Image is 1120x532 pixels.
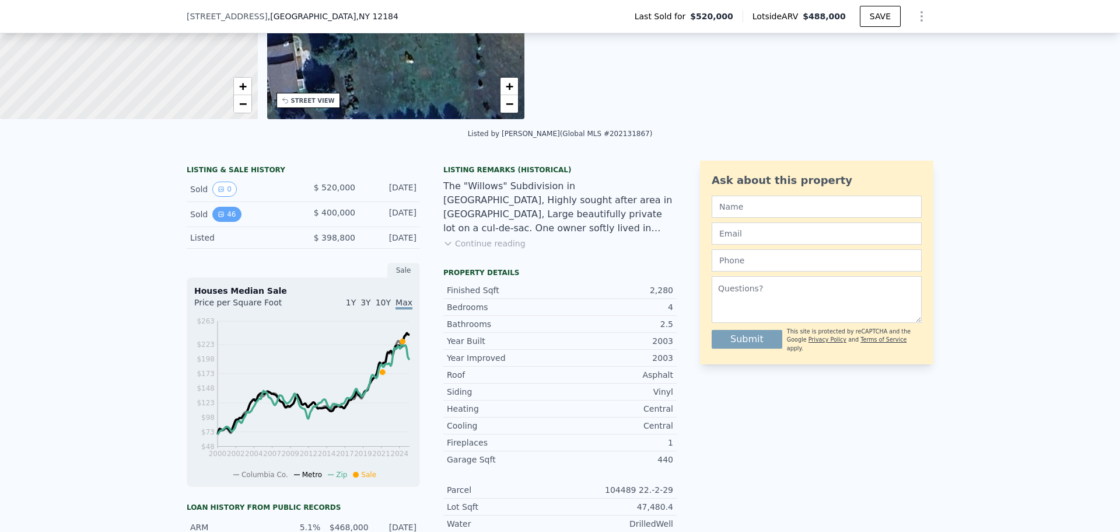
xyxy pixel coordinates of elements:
div: Year Built [447,335,560,347]
tspan: $98 [201,413,215,422]
div: [DATE] [365,232,416,244]
div: Asphalt [560,369,673,381]
tspan: $173 [197,370,215,378]
div: The "Willows" Subdivision in [GEOGRAPHIC_DATA], Highly sought after area in [GEOGRAPHIC_DATA], La... [443,179,677,235]
div: 47,480.4 [560,501,673,513]
tspan: $73 [201,428,215,436]
div: Parcel [447,484,560,496]
div: Bedrooms [447,301,560,313]
span: + [506,79,513,93]
div: 4 [560,301,673,313]
span: Zip [336,471,347,479]
div: Price per Square Foot [194,297,303,315]
tspan: $263 [197,317,215,325]
span: − [239,96,246,111]
div: DrilledWell [560,518,673,530]
span: $ 400,000 [314,208,355,217]
span: [STREET_ADDRESS] [187,11,268,22]
div: Ask about this property [712,172,922,189]
span: $520,000 [690,11,733,22]
div: Listing Remarks (Historical) [443,165,677,175]
tspan: 2019 [354,450,372,458]
span: , NY 12184 [356,12,398,21]
div: [DATE] [365,207,416,222]
tspan: 2004 [245,450,263,458]
div: Lot Sqft [447,501,560,513]
div: Listed by [PERSON_NAME] (Global MLS #202131867) [468,130,653,138]
tspan: 2014 [318,450,336,458]
span: 3Y [360,298,370,307]
div: Garage Sqft [447,454,560,465]
input: Email [712,222,922,245]
a: Zoom in [234,78,251,95]
div: 2,280 [560,284,673,296]
div: 104489 22.-2-29 [560,484,673,496]
tspan: 2007 [263,450,281,458]
button: SAVE [860,6,901,27]
input: Phone [712,249,922,272]
a: Zoom in [501,78,518,95]
div: This site is protected by reCAPTCHA and the Google and apply. [787,328,922,353]
tspan: 2000 [209,450,227,458]
tspan: 2021 [372,450,390,458]
tspan: $198 [197,355,215,363]
div: Sold [190,207,294,222]
div: Vinyl [560,386,673,398]
div: Heating [447,403,560,415]
div: Siding [447,386,560,398]
span: , [GEOGRAPHIC_DATA] [268,11,398,22]
tspan: $223 [197,340,215,349]
tspan: $48 [201,443,215,451]
div: Water [447,518,560,530]
a: Terms of Service [860,336,907,343]
div: 1 [560,437,673,448]
div: Fireplaces [447,437,560,448]
div: Houses Median Sale [194,285,412,297]
div: Loan history from public records [187,503,420,512]
div: 440 [560,454,673,465]
div: Central [560,420,673,432]
a: Zoom out [501,95,518,113]
span: Columbia Co. [242,471,288,479]
tspan: $148 [197,384,215,392]
div: Sale [387,263,420,278]
tspan: 2017 [336,450,354,458]
span: Metro [302,471,322,479]
span: $ 520,000 [314,183,355,192]
span: + [239,79,246,93]
div: Year Improved [447,352,560,364]
div: LISTING & SALE HISTORY [187,165,420,177]
div: Central [560,403,673,415]
span: Lotside ARV [752,11,803,22]
input: Name [712,196,922,218]
button: Submit [712,330,782,349]
div: 2003 [560,335,673,347]
div: 2003 [560,352,673,364]
span: 10Y [376,298,391,307]
tspan: $123 [197,399,215,407]
div: [DATE] [365,182,416,197]
a: Zoom out [234,95,251,113]
span: Last Sold for [635,11,691,22]
span: 1Y [346,298,356,307]
button: Show Options [910,5,933,28]
div: Property details [443,268,677,277]
button: Continue reading [443,238,526,249]
span: $488,000 [803,12,846,21]
div: Listed [190,232,294,244]
button: View historical data [212,207,241,222]
div: Finished Sqft [447,284,560,296]
button: View historical data [212,182,237,197]
div: STREET VIEW [291,96,335,105]
div: Sold [190,182,294,197]
span: $ 398,800 [314,233,355,242]
tspan: 2009 [281,450,299,458]
div: 2.5 [560,318,673,330]
div: Roof [447,369,560,381]
span: Sale [361,471,376,479]
div: Bathrooms [447,318,560,330]
span: − [506,96,513,111]
tspan: 2002 [227,450,245,458]
div: Cooling [447,420,560,432]
tspan: 2024 [391,450,409,458]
